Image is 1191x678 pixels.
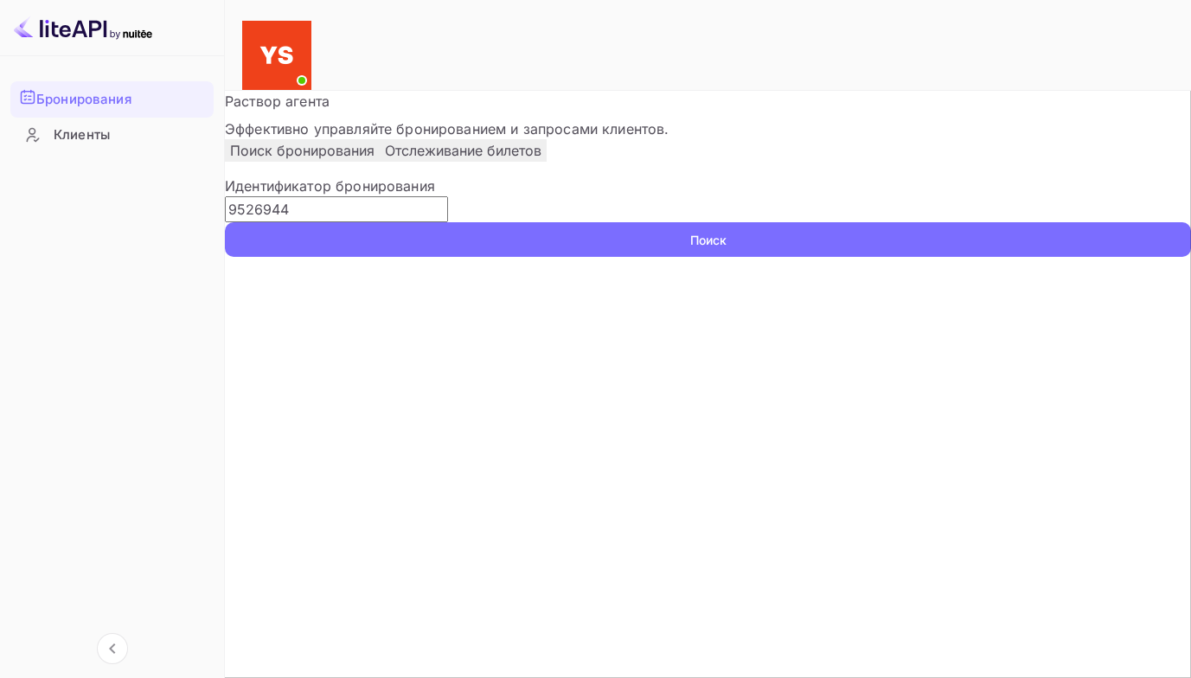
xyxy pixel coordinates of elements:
[10,81,214,116] a: Бронирования
[225,120,669,138] ya-tr-span: Эффективно управляйте бронированием и запросами клиентов.
[225,177,435,195] ya-tr-span: Идентификатор бронирования
[690,231,727,249] ya-tr-span: Поиск
[10,118,214,152] div: Клиенты
[385,142,541,159] ya-tr-span: Отслеживание билетов
[14,14,152,42] img: Логотип LiteAPI
[54,125,110,145] ya-tr-span: Клиенты
[10,118,214,150] a: Клиенты
[225,222,1191,257] button: Поиск
[10,81,214,118] div: Бронирования
[36,90,131,110] ya-tr-span: Бронирования
[225,196,448,222] input: Введите идентификатор бронирования (например, 63782194)
[242,21,311,90] img: Служба Поддержки Яндекса
[225,93,330,110] ya-tr-span: Раствор агента
[230,142,375,159] ya-tr-span: Поиск бронирования
[97,633,128,664] button: Свернуть навигацию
